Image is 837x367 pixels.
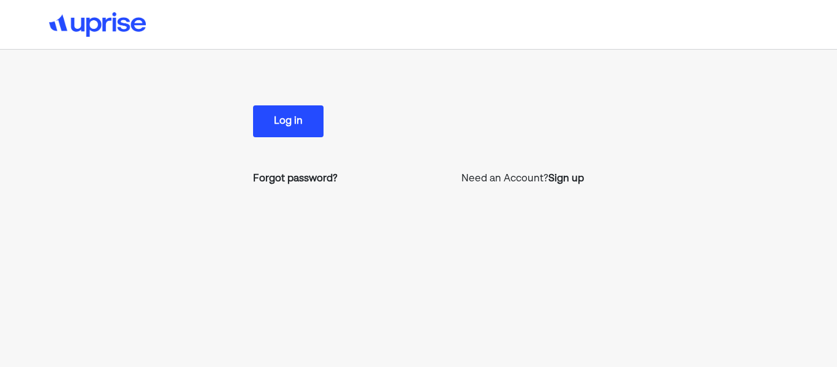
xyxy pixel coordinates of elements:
button: Log in [253,105,324,137]
p: Need an Account? [461,172,584,186]
a: Forgot password? [253,172,338,186]
a: Sign up [548,172,584,186]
